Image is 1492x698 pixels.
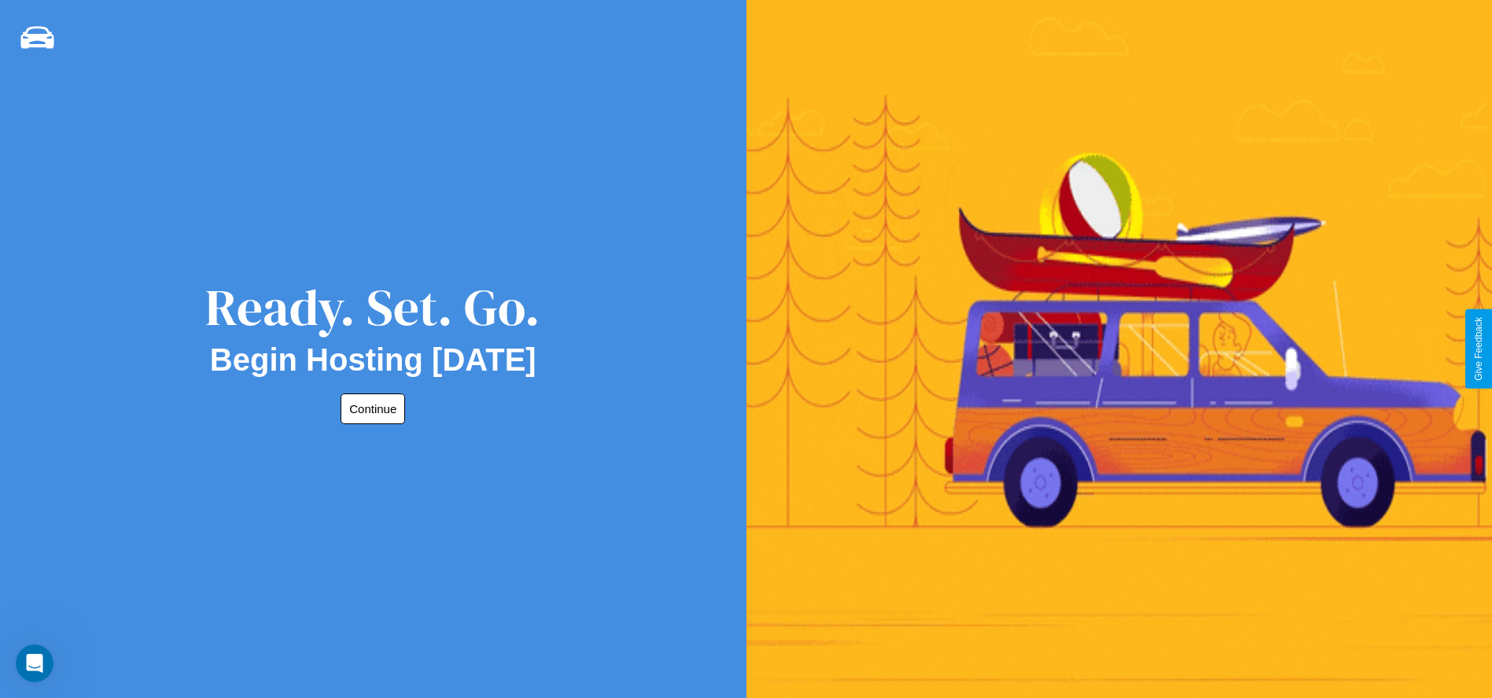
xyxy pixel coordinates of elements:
button: Continue [341,393,405,424]
iframe: Intercom live chat [16,644,53,682]
h2: Begin Hosting [DATE] [210,342,536,378]
div: Give Feedback [1473,317,1484,381]
div: Ready. Set. Go. [205,272,540,342]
